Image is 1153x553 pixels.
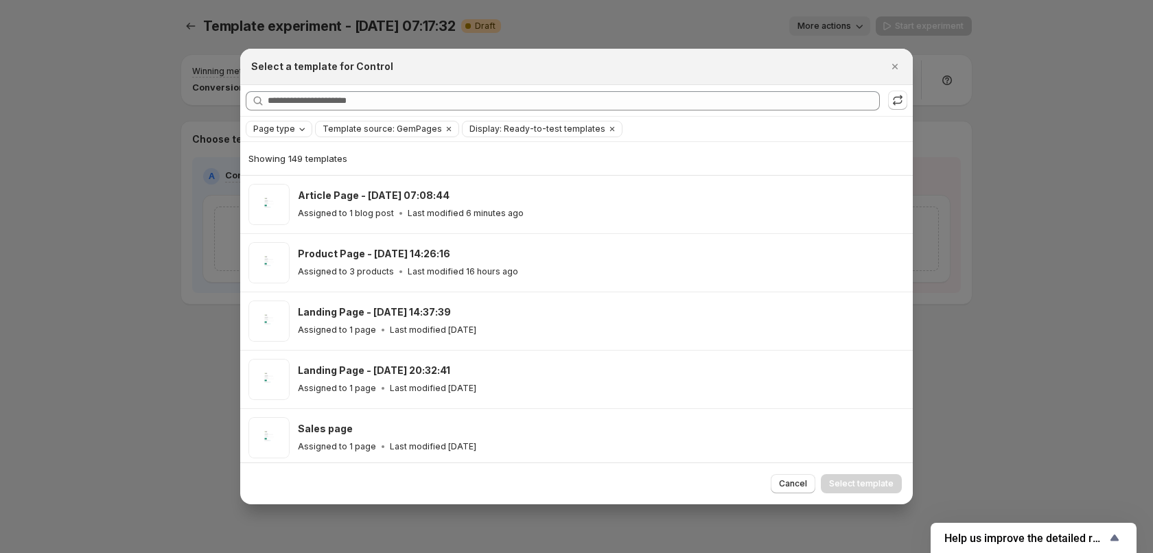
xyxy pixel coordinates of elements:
[944,532,1106,545] span: Help us improve the detailed report for A/B campaigns
[408,208,524,219] p: Last modified 6 minutes ago
[885,57,905,76] button: Close
[463,121,605,137] button: Display: Ready-to-test templates
[442,121,456,137] button: Clear
[298,441,376,452] p: Assigned to 1 page
[246,121,312,137] button: Page type
[944,530,1123,546] button: Show survey - Help us improve the detailed report for A/B campaigns
[390,441,476,452] p: Last modified [DATE]
[298,305,451,319] h3: Landing Page - [DATE] 14:37:39
[298,383,376,394] p: Assigned to 1 page
[298,364,450,377] h3: Landing Page - [DATE] 20:32:41
[408,266,518,277] p: Last modified 16 hours ago
[298,266,394,277] p: Assigned to 3 products
[251,60,393,73] h2: Select a template for Control
[298,189,450,202] h3: Article Page - [DATE] 07:08:44
[771,474,815,493] button: Cancel
[779,478,807,489] span: Cancel
[298,247,450,261] h3: Product Page - [DATE] 14:26:16
[298,325,376,336] p: Assigned to 1 page
[298,208,394,219] p: Assigned to 1 blog post
[390,383,476,394] p: Last modified [DATE]
[323,123,442,134] span: Template source: GemPages
[390,325,476,336] p: Last modified [DATE]
[298,422,353,436] h3: Sales page
[316,121,442,137] button: Template source: GemPages
[605,121,619,137] button: Clear
[469,123,605,134] span: Display: Ready-to-test templates
[253,123,295,134] span: Page type
[248,153,347,164] span: Showing 149 templates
